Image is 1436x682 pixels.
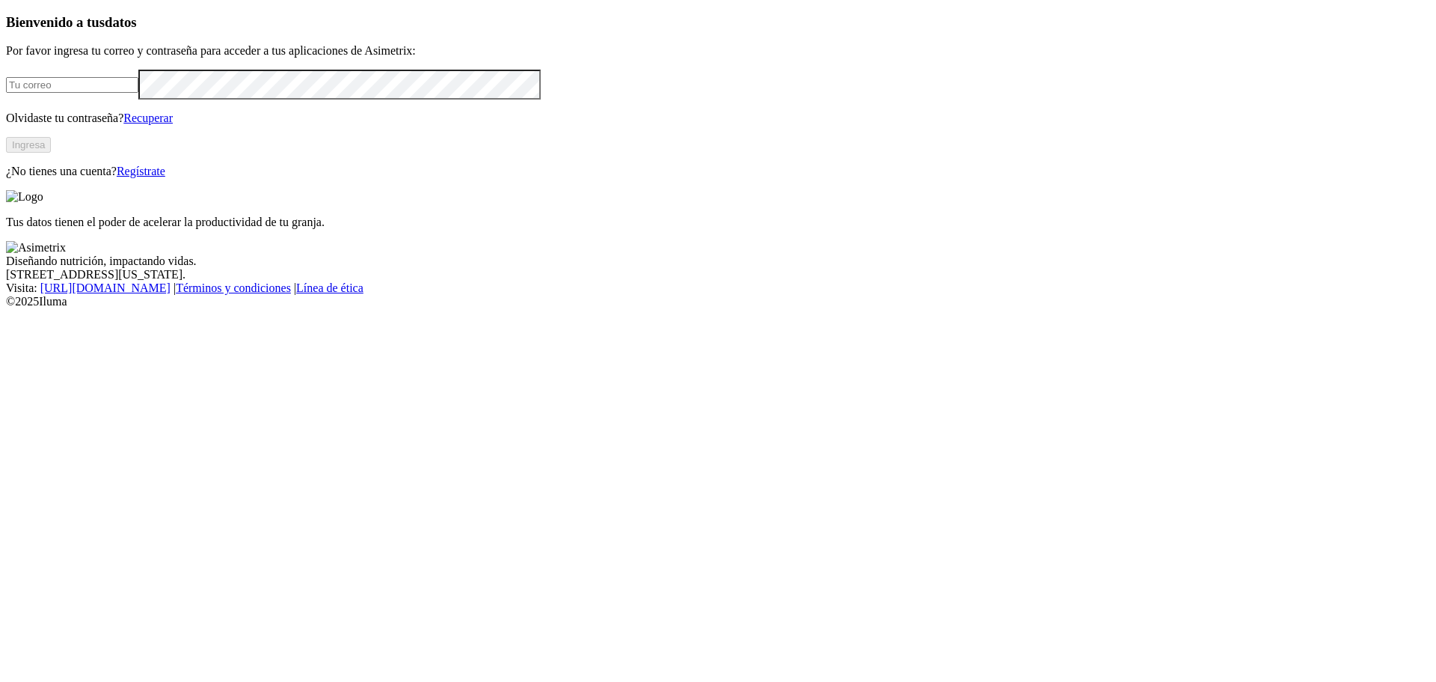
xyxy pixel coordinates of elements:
[6,281,1430,295] div: Visita : | |
[6,190,43,204] img: Logo
[123,112,173,124] a: Recuperar
[6,241,66,255] img: Asimetrix
[176,281,291,294] a: Términos y condiciones
[6,295,1430,308] div: © 2025 Iluma
[6,137,51,153] button: Ingresa
[6,77,138,93] input: Tu correo
[40,281,171,294] a: [URL][DOMAIN_NAME]
[6,216,1430,229] p: Tus datos tienen el poder de acelerar la productividad de tu granja.
[117,165,165,177] a: Regístrate
[6,14,1430,31] h3: Bienvenido a tus
[105,14,137,30] span: datos
[296,281,363,294] a: Línea de ética
[6,44,1430,58] p: Por favor ingresa tu correo y contraseña para acceder a tus aplicaciones de Asimetrix:
[6,112,1430,125] p: Olvidaste tu contraseña?
[6,165,1430,178] p: ¿No tienes una cuenta?
[6,255,1430,268] div: Diseñando nutrición, impactando vidas.
[6,268,1430,281] div: [STREET_ADDRESS][US_STATE].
